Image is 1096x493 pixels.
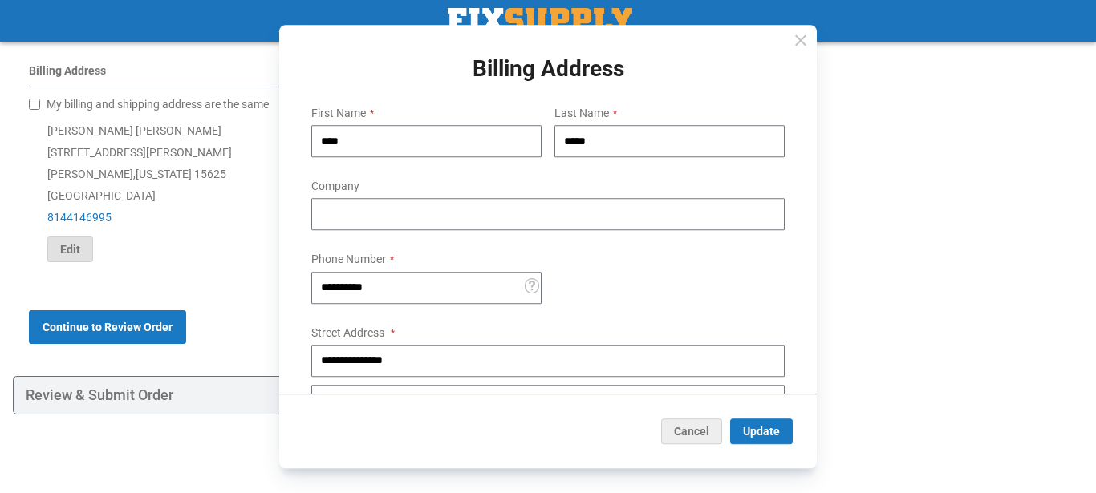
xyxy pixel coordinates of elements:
[554,107,609,120] span: Last Name
[47,211,112,224] a: 8144146995
[743,425,780,438] span: Update
[311,180,359,193] span: Company
[311,326,384,339] span: Street Address
[29,310,186,344] button: Continue to Review Order
[448,8,632,34] a: store logo
[29,120,686,262] div: [PERSON_NAME] [PERSON_NAME] [STREET_ADDRESS][PERSON_NAME] [PERSON_NAME] , 15625 [GEOGRAPHIC_DATA]
[136,168,192,180] span: [US_STATE]
[311,253,386,266] span: Phone Number
[674,425,709,438] span: Cancel
[298,57,798,82] h1: Billing Address
[661,418,722,444] button: Cancel
[47,236,93,262] button: Edit
[13,376,702,414] div: Review & Submit Order
[47,98,269,111] span: My billing and shipping address are the same
[311,107,366,120] span: First Name
[448,8,632,34] img: Fix Industrial Supply
[60,243,80,256] span: Edit
[730,418,793,444] button: Update
[43,321,173,333] span: Continue to Review Order
[29,63,686,87] div: Billing Address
